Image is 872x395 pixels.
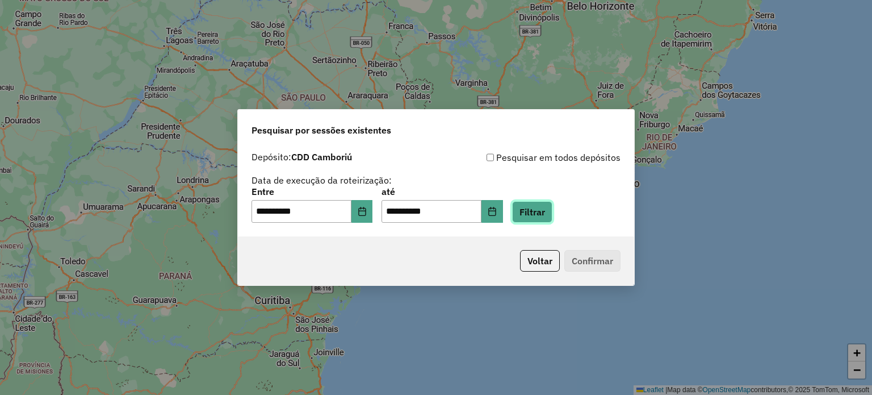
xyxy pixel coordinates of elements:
button: Filtrar [512,201,552,223]
button: Voltar [520,250,560,272]
label: Entre [251,185,372,198]
label: Data de execução da roteirização: [251,173,392,187]
label: Depósito: [251,150,352,164]
span: Pesquisar por sessões existentes [251,123,391,137]
button: Choose Date [351,200,373,223]
strong: CDD Camboriú [291,151,352,163]
div: Pesquisar em todos depósitos [436,151,621,164]
label: até [381,185,502,198]
button: Choose Date [481,200,503,223]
